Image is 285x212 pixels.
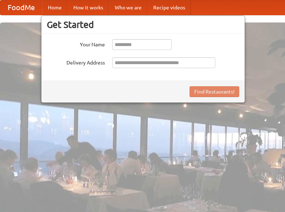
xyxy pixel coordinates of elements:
[109,0,147,15] a: Who we are
[47,39,105,48] label: Your Name
[42,0,68,15] a: Home
[47,19,239,30] h3: Get Started
[190,86,239,97] button: Find Restaurants!
[147,0,191,15] a: Recipe videos
[0,0,42,15] a: FoodMe
[68,0,109,15] a: How it works
[47,57,105,66] label: Delivery Address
